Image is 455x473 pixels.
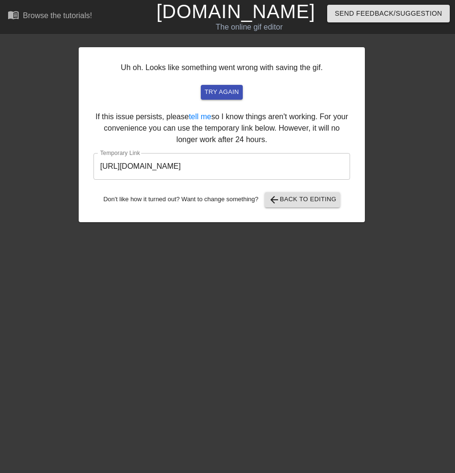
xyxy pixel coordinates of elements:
[23,11,92,20] div: Browse the tutorials!
[93,153,350,180] input: bare
[79,47,365,222] div: Uh oh. Looks like something went wrong with saving the gif. If this issue persists, please so I k...
[8,9,19,21] span: menu_book
[205,87,239,98] span: try again
[269,194,337,206] span: Back to Editing
[189,113,211,121] a: tell me
[93,192,350,207] div: Don't like how it turned out? Want to change something?
[335,8,442,20] span: Send Feedback/Suggestion
[156,1,315,22] a: [DOMAIN_NAME]
[269,194,280,206] span: arrow_back
[201,85,243,100] button: try again
[327,5,450,22] button: Send Feedback/Suggestion
[8,9,92,24] a: Browse the tutorials!
[156,21,342,33] div: The online gif editor
[265,192,341,207] button: Back to Editing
